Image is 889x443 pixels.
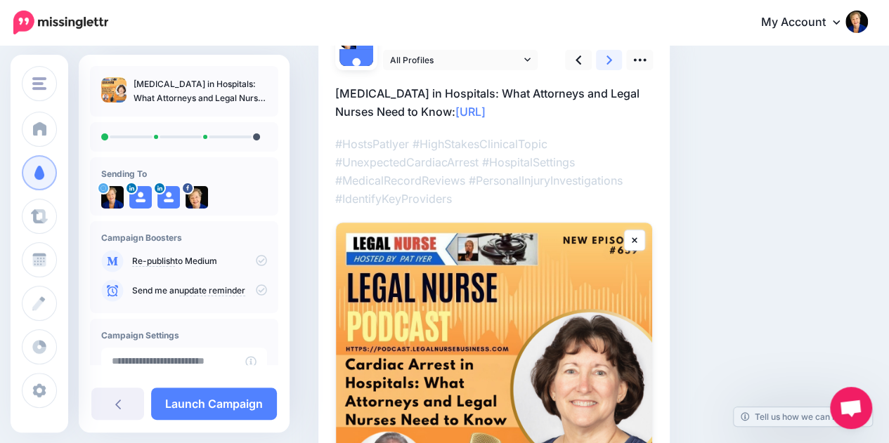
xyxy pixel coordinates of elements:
[157,186,180,209] img: user_default_image.png
[383,50,538,70] a: All Profiles
[747,6,868,40] a: My Account
[101,168,267,179] h4: Sending To
[830,387,872,429] div: Open chat
[132,255,267,267] p: to Medium
[179,285,245,296] a: update reminder
[132,256,175,267] a: Re-publish
[132,284,267,297] p: Send me an
[101,186,124,209] img: cpHFWUFo-6282.jpg
[339,49,373,83] img: user_default_image.png
[32,77,46,90] img: menu.png
[455,105,486,119] a: [URL]
[413,31,422,46] span: 0
[335,135,653,208] p: #HostsPatIyer #HighStakesClinicalTopic #UnexpectedCardiacArrest #HospitalSettings #MedicalRecordR...
[101,232,267,243] h4: Campaign Boosters
[101,77,126,103] img: 5d9920f826c4d325552ebcfbd66a2f3f_thumb.jpg
[129,186,152,209] img: user_default_image.png
[101,330,267,340] h4: Campaign Settings
[13,11,108,34] img: Missinglettr
[390,53,521,67] span: All Profiles
[335,84,653,121] p: [MEDICAL_DATA] in Hospitals: What Attorneys and Legal Nurses Need to Know:
[186,186,208,209] img: 29511393_1860119694061335_6533889365431010182_n-bsa47995.jpg
[134,77,267,105] p: [MEDICAL_DATA] in Hospitals: What Attorneys and Legal Nurses Need to Know
[734,407,872,426] a: Tell us how we can improve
